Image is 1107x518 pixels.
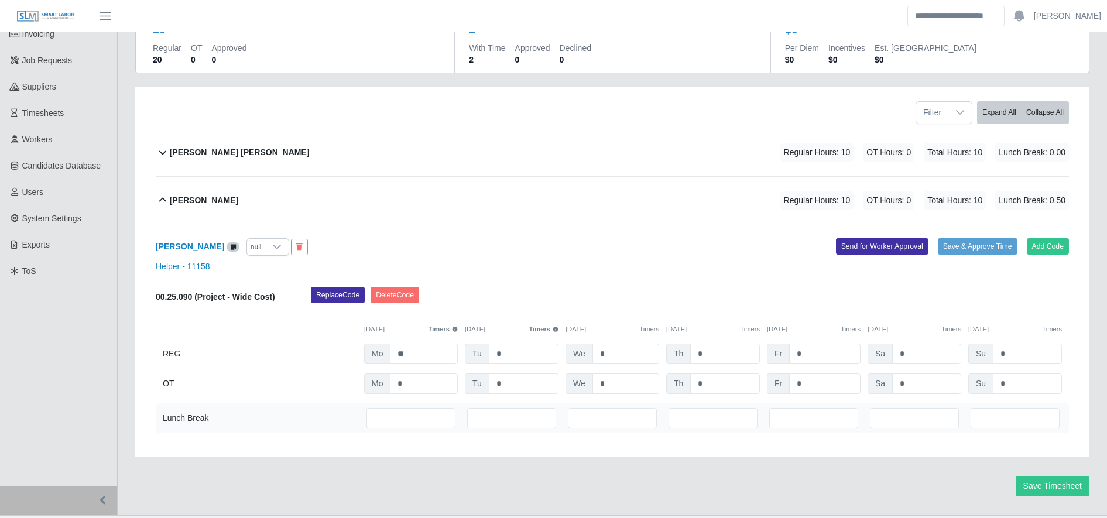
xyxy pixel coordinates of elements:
[364,344,390,364] span: Mo
[924,143,986,162] span: Total Hours: 10
[465,373,489,394] span: Tu
[968,373,993,394] span: Su
[666,344,691,364] span: Th
[977,101,1069,124] div: bulk actions
[156,177,1069,224] button: [PERSON_NAME] Regular Hours: 10 OT Hours: 0 Total Hours: 10 Lunch Break: 0.50
[469,54,505,66] dd: 2
[868,344,893,364] span: Sa
[22,29,54,39] span: Invoicing
[371,287,419,303] button: DeleteCode
[22,161,101,170] span: Candidates Database
[875,42,976,54] dt: Est. [GEOGRAPHIC_DATA]
[767,344,790,364] span: Fr
[968,344,993,364] span: Su
[666,324,760,334] div: [DATE]
[916,102,948,124] span: Filter
[1016,476,1089,496] button: Save Timesheet
[291,239,308,255] button: End Worker & Remove from the Timesheet
[785,42,819,54] dt: Per Diem
[156,242,224,251] a: [PERSON_NAME]
[868,373,893,394] span: Sa
[364,324,458,334] div: [DATE]
[515,54,550,66] dd: 0
[1021,101,1069,124] button: Collapse All
[170,194,238,207] b: [PERSON_NAME]
[429,324,458,334] button: Timers
[170,146,310,159] b: [PERSON_NAME] [PERSON_NAME]
[22,56,73,65] span: Job Requests
[515,42,550,54] dt: Approved
[828,42,865,54] dt: Incentives
[247,239,265,255] div: null
[560,42,591,54] dt: Declined
[780,143,854,162] span: Regular Hours: 10
[311,287,365,303] button: ReplaceCode
[924,191,986,210] span: Total Hours: 10
[780,191,854,210] span: Regular Hours: 10
[191,42,202,54] dt: OT
[875,54,976,66] dd: $0
[767,324,861,334] div: [DATE]
[863,191,914,210] span: OT Hours: 0
[211,54,246,66] dd: 0
[191,54,202,66] dd: 0
[566,344,593,364] span: We
[163,373,357,394] div: OT
[153,54,181,66] dd: 20
[560,54,591,66] dd: 0
[364,373,390,394] span: Mo
[211,42,246,54] dt: Approved
[465,324,558,334] div: [DATE]
[666,373,691,394] span: Th
[868,324,961,334] div: [DATE]
[968,324,1062,334] div: [DATE]
[16,10,75,23] img: SLM Logo
[828,54,865,66] dd: $0
[163,344,357,364] div: REG
[995,143,1069,162] span: Lunch Break: 0.00
[836,238,928,255] button: Send for Worker Approval
[22,135,53,144] span: Workers
[1042,324,1062,334] button: Timers
[469,42,505,54] dt: With Time
[740,324,760,334] button: Timers
[941,324,961,334] button: Timers
[566,324,659,334] div: [DATE]
[767,373,790,394] span: Fr
[163,412,209,424] div: Lunch Break
[1034,10,1101,22] a: [PERSON_NAME]
[153,42,181,54] dt: Regular
[995,191,1069,210] span: Lunch Break: 0.50
[938,238,1017,255] button: Save & Approve Time
[1027,238,1070,255] button: Add Code
[156,292,275,301] b: 00.25.090 (Project - Wide Cost)
[156,129,1069,176] button: [PERSON_NAME] [PERSON_NAME] Regular Hours: 10 OT Hours: 0 Total Hours: 10 Lunch Break: 0.00
[639,324,659,334] button: Timers
[566,373,593,394] span: We
[465,344,489,364] span: Tu
[22,82,56,91] span: Suppliers
[227,242,239,251] a: View/Edit Notes
[22,240,50,249] span: Exports
[22,187,44,197] span: Users
[863,143,914,162] span: OT Hours: 0
[156,262,210,271] a: Helper - 11158
[977,101,1022,124] button: Expand All
[529,324,559,334] button: Timers
[907,6,1005,26] input: Search
[22,214,81,223] span: System Settings
[22,108,64,118] span: Timesheets
[785,54,819,66] dd: $0
[22,266,36,276] span: ToS
[841,324,861,334] button: Timers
